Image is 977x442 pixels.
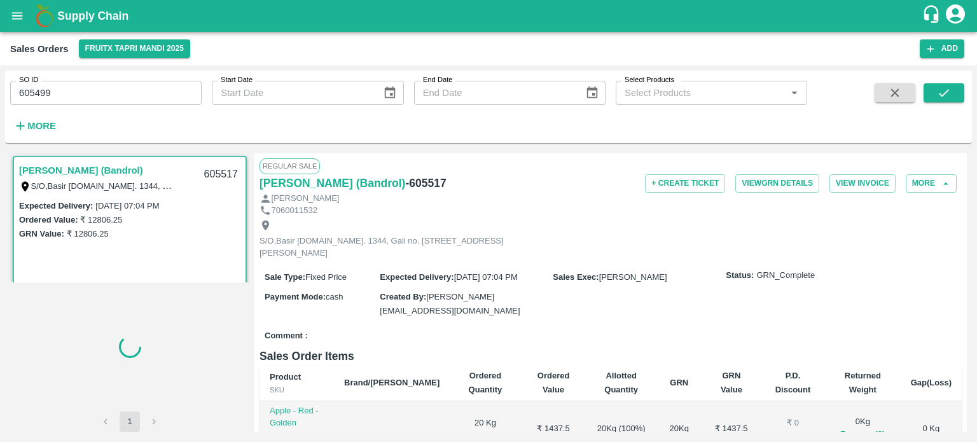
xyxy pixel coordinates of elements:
b: GRN [670,378,688,387]
label: Select Products [625,75,674,85]
label: SO ID [19,75,38,85]
button: page 1 [120,411,140,432]
label: Start Date [221,75,253,85]
p: Apple - Red - Golden [270,405,324,429]
label: ₹ 12806.25 [80,215,122,224]
button: Choose date [580,81,604,105]
span: cash [326,292,343,301]
div: customer-support [922,4,944,27]
input: Select Products [620,85,782,101]
span: [PERSON_NAME] [599,272,667,282]
button: Open [786,85,803,101]
button: More [906,174,957,193]
p: S/O,Basir [DOMAIN_NAME]. 1344, Gali no. [STREET_ADDRESS][PERSON_NAME] [260,235,546,259]
label: ₹ 12806.25 [67,229,109,238]
label: Comment : [265,330,308,342]
label: Ordered Value: [19,215,78,224]
b: Allotted Quantity [604,371,638,394]
button: + Create Ticket [645,174,725,193]
div: 20 Kg [667,423,692,435]
button: View Invoice [829,174,896,193]
p: 7060011532 [272,205,317,217]
button: Choose date [378,81,402,105]
b: GRN Value [721,371,742,394]
div: ₹ 0 [771,417,815,429]
a: [PERSON_NAME] (Bandrol) [19,162,143,179]
button: open drawer [3,1,32,31]
h6: - 605517 [405,174,446,192]
button: Add [920,39,964,58]
div: ₹ 0 / Kg [771,429,815,440]
label: S/O,Basir [DOMAIN_NAME]. 1344, Gali no. [STREET_ADDRESS][PERSON_NAME] [31,181,343,191]
div: Sales Orders [10,41,69,57]
input: Start Date [212,81,373,105]
nav: pagination navigation [94,411,166,432]
b: Ordered Quantity [469,371,502,394]
b: Supply Chain [57,10,128,22]
label: Expected Delivery : [380,272,454,282]
div: 20 Kg ( 100 %) [597,423,646,435]
b: P.D. Discount [775,371,811,394]
a: Supply Chain [57,7,922,25]
b: Ordered Value [537,371,570,394]
span: Fixed Price [305,272,347,282]
b: Product [270,372,301,382]
label: GRN Value: [19,229,64,238]
label: Sales Exec : [553,272,599,282]
button: Reasons(0) [835,427,890,442]
b: Returned Weight [845,371,881,394]
label: Sale Type : [265,272,305,282]
span: Regular Sale [260,158,320,174]
button: Select DC [79,39,190,58]
b: Gap(Loss) [911,378,952,387]
label: End Date [423,75,452,85]
span: GRN_Complete [756,270,815,282]
div: account of current user [944,3,967,29]
label: Created By : [380,292,426,301]
label: Expected Delivery : [19,201,93,211]
label: [DATE] 07:04 PM [95,201,159,211]
img: logo [32,3,57,29]
span: [DATE] 07:04 PM [454,272,518,282]
p: [PERSON_NAME] [272,193,340,205]
div: 0 Kg [835,416,890,442]
a: [PERSON_NAME] (Bandrol) [260,174,405,192]
button: More [10,115,59,137]
label: Payment Mode : [265,292,326,301]
div: A-L (100) [270,429,324,440]
h6: Sales Order Items [260,347,962,365]
strong: More [27,121,56,131]
span: [PERSON_NAME][EMAIL_ADDRESS][DOMAIN_NAME] [380,292,520,315]
input: End Date [414,81,575,105]
div: ₹ 71.875 / Kg [460,429,510,440]
button: ViewGRN Details [735,174,819,193]
input: Enter SO ID [10,81,202,105]
div: 605517 [197,160,246,190]
div: SKU [270,384,324,396]
b: Brand/[PERSON_NAME] [344,378,440,387]
label: Status: [726,270,754,282]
